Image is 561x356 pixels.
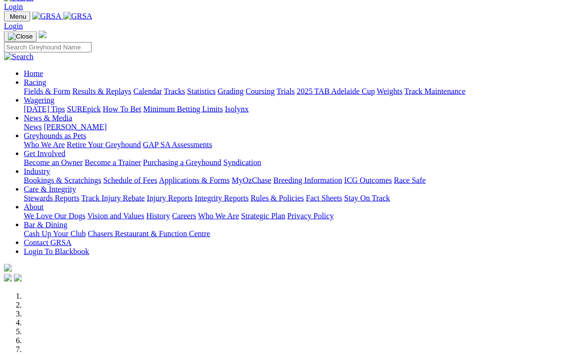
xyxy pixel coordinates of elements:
[103,105,142,113] a: How To Bet
[24,87,557,96] div: Racing
[344,176,392,184] a: ICG Outcomes
[164,87,185,95] a: Tracks
[344,194,390,202] a: Stay On Track
[198,212,239,220] a: Who We Are
[143,140,212,149] a: GAP SA Assessments
[24,203,44,211] a: About
[24,105,65,113] a: [DATE] Tips
[223,158,261,167] a: Syndication
[4,52,34,61] img: Search
[24,78,46,87] a: Racing
[24,167,50,176] a: Industry
[195,194,249,202] a: Integrity Reports
[4,264,12,272] img: logo-grsa-white.png
[88,229,210,238] a: Chasers Restaurant & Function Centre
[377,87,403,95] a: Weights
[143,105,223,113] a: Minimum Betting Limits
[24,140,557,149] div: Greyhounds as Pets
[24,212,557,221] div: About
[67,140,141,149] a: Retire Your Greyhound
[24,114,72,122] a: News & Media
[24,176,101,184] a: Bookings & Scratchings
[4,2,23,11] a: Login
[24,185,76,193] a: Care & Integrity
[72,87,131,95] a: Results & Replays
[297,87,375,95] a: 2025 TAB Adelaide Cup
[24,123,557,132] div: News & Media
[4,22,23,30] a: Login
[133,87,162,95] a: Calendar
[251,194,304,202] a: Rules & Policies
[85,158,141,167] a: Become a Trainer
[273,176,342,184] a: Breeding Information
[4,11,30,22] button: Toggle navigation
[24,69,43,78] a: Home
[24,149,65,158] a: Get Involved
[63,12,93,21] img: GRSA
[24,238,71,247] a: Contact GRSA
[24,194,557,203] div: Care & Integrity
[4,274,12,282] img: facebook.svg
[147,194,193,202] a: Injury Reports
[241,212,285,220] a: Strategic Plan
[394,176,425,184] a: Race Safe
[4,31,37,42] button: Toggle navigation
[24,158,83,167] a: Become an Owner
[306,194,342,202] a: Fact Sheets
[24,140,65,149] a: Who We Are
[24,229,557,238] div: Bar & Dining
[24,87,70,95] a: Fields & Form
[287,212,334,220] a: Privacy Policy
[14,274,22,282] img: twitter.svg
[81,194,145,202] a: Track Injury Rebate
[143,158,221,167] a: Purchasing a Greyhound
[24,247,89,256] a: Login To Blackbook
[24,132,86,140] a: Greyhounds as Pets
[159,176,230,184] a: Applications & Forms
[232,176,271,184] a: MyOzChase
[39,31,47,39] img: logo-grsa-white.png
[87,212,144,220] a: Vision and Values
[10,13,26,20] span: Menu
[405,87,465,95] a: Track Maintenance
[187,87,216,95] a: Statistics
[276,87,295,95] a: Trials
[24,105,557,114] div: Wagering
[8,33,33,41] img: Close
[225,105,249,113] a: Isolynx
[24,96,54,104] a: Wagering
[67,105,101,113] a: SUREpick
[32,12,61,21] img: GRSA
[4,42,92,52] input: Search
[24,158,557,167] div: Get Involved
[44,123,106,131] a: [PERSON_NAME]
[24,229,86,238] a: Cash Up Your Club
[24,212,85,220] a: We Love Our Dogs
[24,176,557,185] div: Industry
[172,212,196,220] a: Careers
[24,194,79,202] a: Stewards Reports
[24,123,42,131] a: News
[246,87,275,95] a: Coursing
[24,221,67,229] a: Bar & Dining
[103,176,157,184] a: Schedule of Fees
[146,212,170,220] a: History
[218,87,244,95] a: Grading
